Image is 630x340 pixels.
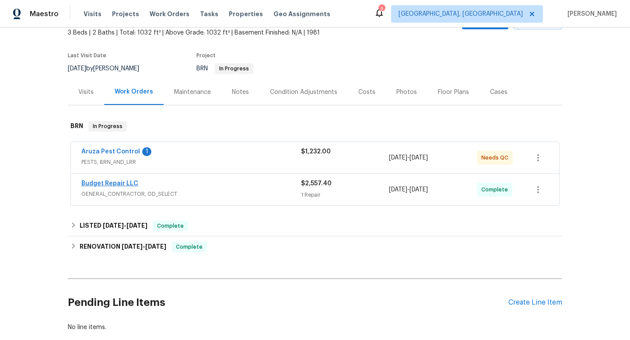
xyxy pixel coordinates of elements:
[78,88,94,97] div: Visits
[68,236,562,257] div: RENOVATION [DATE]-[DATE]Complete
[389,155,407,161] span: [DATE]
[301,180,332,187] span: $2,557.40
[481,153,512,162] span: Needs QC
[81,158,301,167] span: PESTS, BRN_AND_LRR
[174,88,211,97] div: Maintenance
[126,222,147,229] span: [DATE]
[389,187,407,193] span: [DATE]
[301,149,331,155] span: $1,232.00
[115,87,153,96] div: Work Orders
[301,191,389,199] div: 1 Repair
[409,155,428,161] span: [DATE]
[378,5,385,14] div: 2
[68,215,562,236] div: LISTED [DATE]-[DATE]Complete
[81,180,138,187] a: Budget Repair LLC
[80,221,147,231] h6: LISTED
[216,66,252,71] span: In Progress
[68,112,562,140] div: BRN In Progress
[68,282,508,323] h2: Pending Line Items
[142,147,151,156] div: 1
[89,122,126,131] span: In Progress
[389,153,428,162] span: -
[103,222,124,229] span: [DATE]
[145,243,166,250] span: [DATE]
[490,88,507,97] div: Cases
[150,10,189,18] span: Work Orders
[68,53,106,58] span: Last Visit Date
[270,88,337,97] div: Condition Adjustments
[229,10,263,18] span: Properties
[200,11,218,17] span: Tasks
[508,298,562,307] div: Create Line Item
[399,10,523,18] span: [GEOGRAPHIC_DATA], [GEOGRAPHIC_DATA]
[30,10,59,18] span: Maestro
[232,88,249,97] div: Notes
[396,88,417,97] div: Photos
[196,66,253,72] span: BRN
[154,222,187,230] span: Complete
[81,190,301,198] span: GENERAL_CONTRACTOR, OD_SELECT
[358,88,375,97] div: Costs
[481,185,511,194] span: Complete
[564,10,617,18] span: [PERSON_NAME]
[80,242,166,252] h6: RENOVATION
[81,149,140,155] a: Aruza Pest Control
[122,243,143,250] span: [DATE]
[409,187,428,193] span: [DATE]
[273,10,330,18] span: Geo Assignments
[103,222,147,229] span: -
[84,10,101,18] span: Visits
[68,323,562,332] div: No line items.
[112,10,139,18] span: Projects
[68,63,150,74] div: by [PERSON_NAME]
[438,88,469,97] div: Floor Plans
[70,121,83,132] h6: BRN
[122,243,166,250] span: -
[196,53,216,58] span: Project
[172,243,206,251] span: Complete
[68,28,385,37] span: 3 Beds | 2 Baths | Total: 1032 ft² | Above Grade: 1032 ft² | Basement Finished: N/A | 1981
[389,185,428,194] span: -
[68,66,86,72] span: [DATE]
